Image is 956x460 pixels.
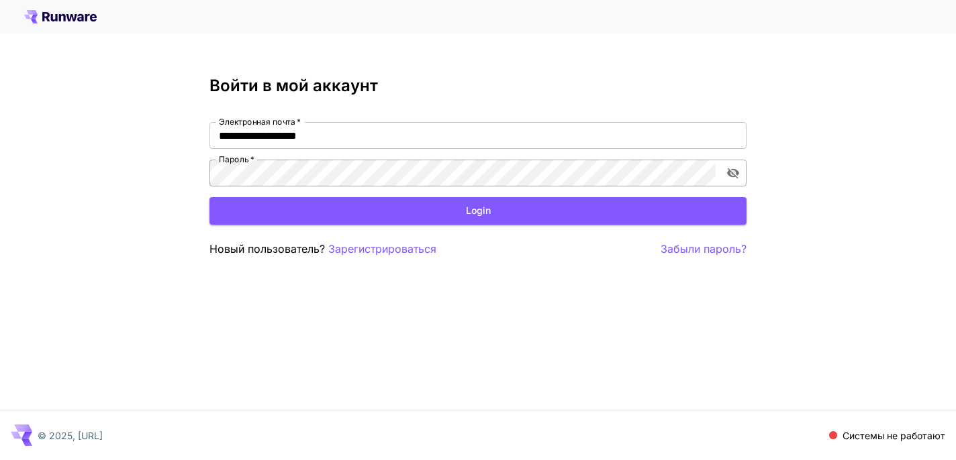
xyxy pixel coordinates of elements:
font: © 2025, [URL] [38,430,103,441]
font: Войти в мой аккаунт [209,76,378,95]
font: Пароль [219,154,248,164]
font: Новый пользователь? [209,242,325,255]
font: Системы не работают [843,430,945,441]
font: Электронная почта [219,117,295,127]
button: включить видимость пароля [721,161,745,185]
font: Зарегистрироваться [328,242,436,255]
button: Зарегистрироваться [328,241,436,257]
button: Login [209,197,747,225]
font: Забыли пароль? [661,242,747,255]
button: Забыли пароль? [661,241,747,257]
